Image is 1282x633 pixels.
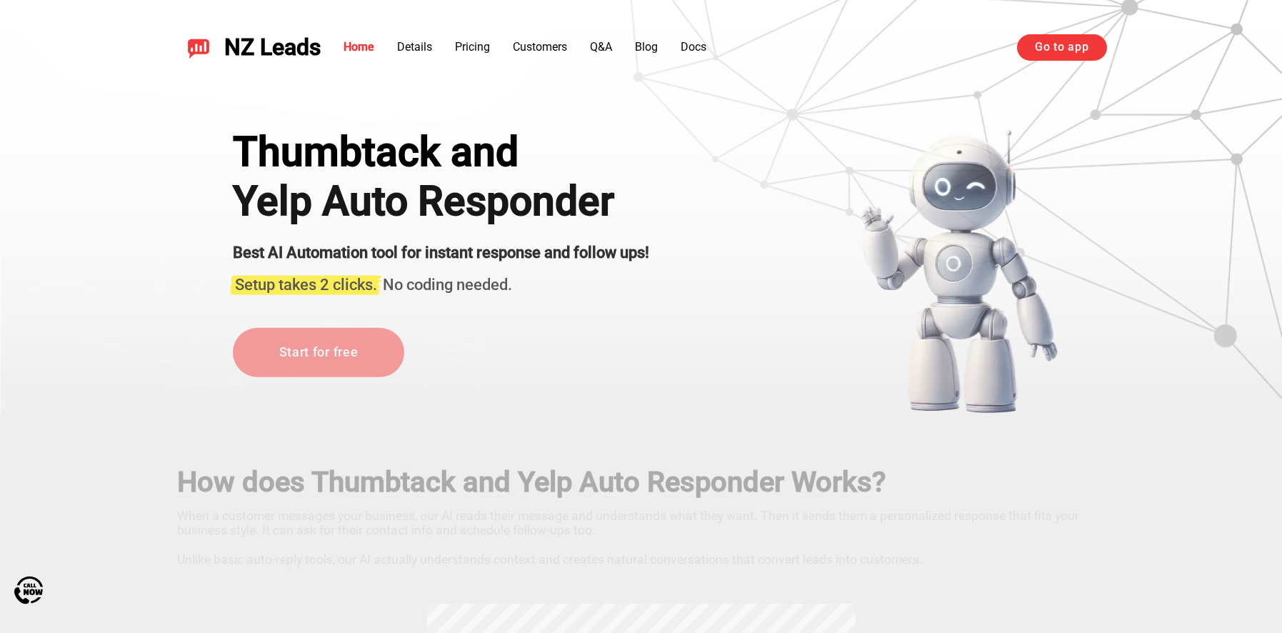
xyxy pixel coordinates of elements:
img: yelp bot [860,129,1059,414]
a: Pricing [455,40,490,54]
h3: No coding needed. [233,267,649,296]
img: NZ Leads logo [187,36,210,59]
h2: How does Thumbtack and Yelp Auto Responder Works? [177,466,1106,499]
span: NZ Leads [224,34,321,61]
span: Setup takes 2 clicks. [235,276,377,294]
a: Blog [635,40,658,54]
h1: Yelp Auto Responder [233,177,649,224]
strong: Best AI Automation tool for instant response and follow ups! [233,244,649,261]
a: Details [397,40,432,54]
a: Docs [681,40,706,54]
a: Q&A [590,40,612,54]
img: Call Now [14,576,43,604]
div: Thumbtack and [233,129,649,176]
a: Customers [513,40,567,54]
a: Home [344,40,374,54]
p: When a customer messages your business, our AI reads their message and understands what they want... [177,503,1106,567]
a: Start for free [233,328,404,377]
a: Go to app [1017,34,1106,60]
